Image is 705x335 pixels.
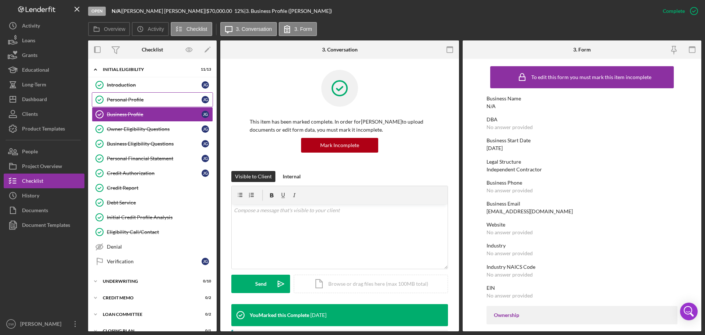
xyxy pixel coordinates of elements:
a: Personal Financial StatementJG [92,151,213,166]
div: People [22,144,38,161]
button: Educational [4,63,84,77]
a: VerificationJG [92,254,213,269]
button: Project Overview [4,159,84,174]
div: LOAN COMMITTEE [103,312,193,317]
div: Clients [22,107,38,123]
div: 0 / 1 [198,329,211,333]
div: Project Overview [22,159,62,175]
div: CLOSING PLAN [103,329,193,333]
div: Activity [22,18,40,35]
div: Documents [22,203,48,220]
div: Business Name [487,96,677,101]
label: Overview [104,26,125,32]
a: Credit Report [92,181,213,195]
div: Business Start Date [487,138,677,143]
time: 2025-08-05 15:15 [310,312,326,318]
div: Debt Service [107,200,213,206]
div: Verification [107,259,202,264]
div: Ownership [494,312,670,318]
div: J G [202,258,209,265]
p: This item has been marked complete. In order for [PERSON_NAME] to upload documents or edit form d... [250,118,430,134]
div: DBA [487,117,677,122]
a: Document Templates [4,218,84,232]
div: Credit Authorization [107,170,202,176]
a: Business ProfileJG [92,107,213,122]
a: Business Eligibility QuestionsJG [92,136,213,151]
div: Credit Report [107,185,213,191]
div: Industry [487,243,677,249]
label: 3. Conversation [236,26,272,32]
div: 12 % [234,8,244,14]
a: Long-Term [4,77,84,92]
div: To edit this form you must mark this item incomplete [531,74,651,80]
a: Clients [4,107,84,121]
a: Credit AuthorizationJG [92,166,213,181]
div: No answer provided [487,272,533,278]
div: Website [487,222,677,228]
button: Internal [279,171,304,182]
div: Product Templates [22,121,65,138]
a: People [4,144,84,159]
div: J G [202,96,209,103]
div: Personal Profile [107,97,202,103]
div: Visible to Client [235,171,272,182]
div: 3. Form [573,47,591,53]
div: You Marked this Complete [250,312,309,318]
div: Eligibility Call/Contact [107,229,213,235]
div: J G [202,140,209,147]
div: [PERSON_NAME] [18,317,66,333]
div: Personal Financial Statement [107,156,202,161]
a: Personal ProfileJG [92,92,213,107]
button: Grants [4,48,84,63]
label: Activity [148,26,164,32]
div: Business Profile [107,111,202,117]
div: EIN [487,285,677,291]
div: No answer provided [487,229,533,235]
div: Long-Term [22,77,46,94]
div: [DATE] [487,145,503,151]
div: | [112,8,122,14]
button: Complete [655,4,701,18]
div: No answer provided [487,250,533,256]
div: J G [202,81,209,89]
div: [EMAIL_ADDRESS][DOMAIN_NAME] [487,209,573,214]
a: Debt Service [92,195,213,210]
div: Business Eligibility Questions [107,141,202,147]
div: Document Templates [22,218,70,234]
button: Dashboard [4,92,84,107]
div: Checklist [22,174,43,190]
div: History [22,188,39,205]
div: Introduction [107,82,202,88]
button: Documents [4,203,84,218]
button: Visible to Client [231,171,275,182]
div: Independent Contractor [487,167,542,172]
a: IntroductionJG [92,78,213,92]
div: No answer provided [487,188,533,193]
label: 3. Form [294,26,312,32]
div: CREDIT MEMO [103,296,193,300]
button: Overview [88,22,130,36]
button: Checklist [171,22,212,36]
a: Denial [92,239,213,254]
button: Checklist [4,174,84,188]
button: History [4,188,84,203]
div: | 3. Business Profile ([PERSON_NAME]) [244,8,332,14]
button: Activity [132,22,169,36]
div: Open [88,7,106,16]
div: Business Phone [487,180,677,186]
div: Initial Eligibility [103,67,193,72]
div: Educational [22,63,49,79]
button: Send [231,275,290,293]
button: Loans [4,33,84,48]
div: J G [202,111,209,118]
div: Internal [283,171,301,182]
div: Legal Structure [487,159,677,165]
div: N/A [487,103,496,109]
div: 0 / 2 [198,296,211,300]
b: N/A [112,8,121,14]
